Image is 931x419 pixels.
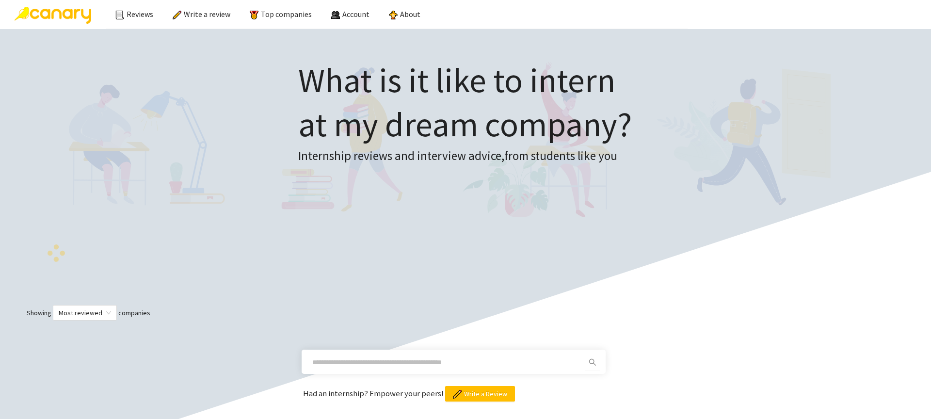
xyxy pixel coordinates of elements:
span: Write a Review [464,388,507,399]
h3: Internship reviews and interview advice, from students like you [298,146,632,166]
a: Reviews [115,9,153,19]
span: Account [342,9,369,19]
a: Write a review [173,9,230,19]
span: search [585,358,600,366]
span: Most reviewed [59,306,111,320]
h1: What is it like to intern [298,58,632,146]
a: About [389,9,420,19]
img: pencil.png [453,390,462,399]
button: search [585,355,600,370]
a: Top companies [250,9,312,19]
span: Had an internship? Empower your peers! [303,388,445,399]
span: at my dream company? [298,103,632,145]
img: Canary Logo [15,7,91,24]
button: Write a Review [445,386,515,402]
img: people.png [331,11,340,19]
div: Showing companies [10,305,921,321]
